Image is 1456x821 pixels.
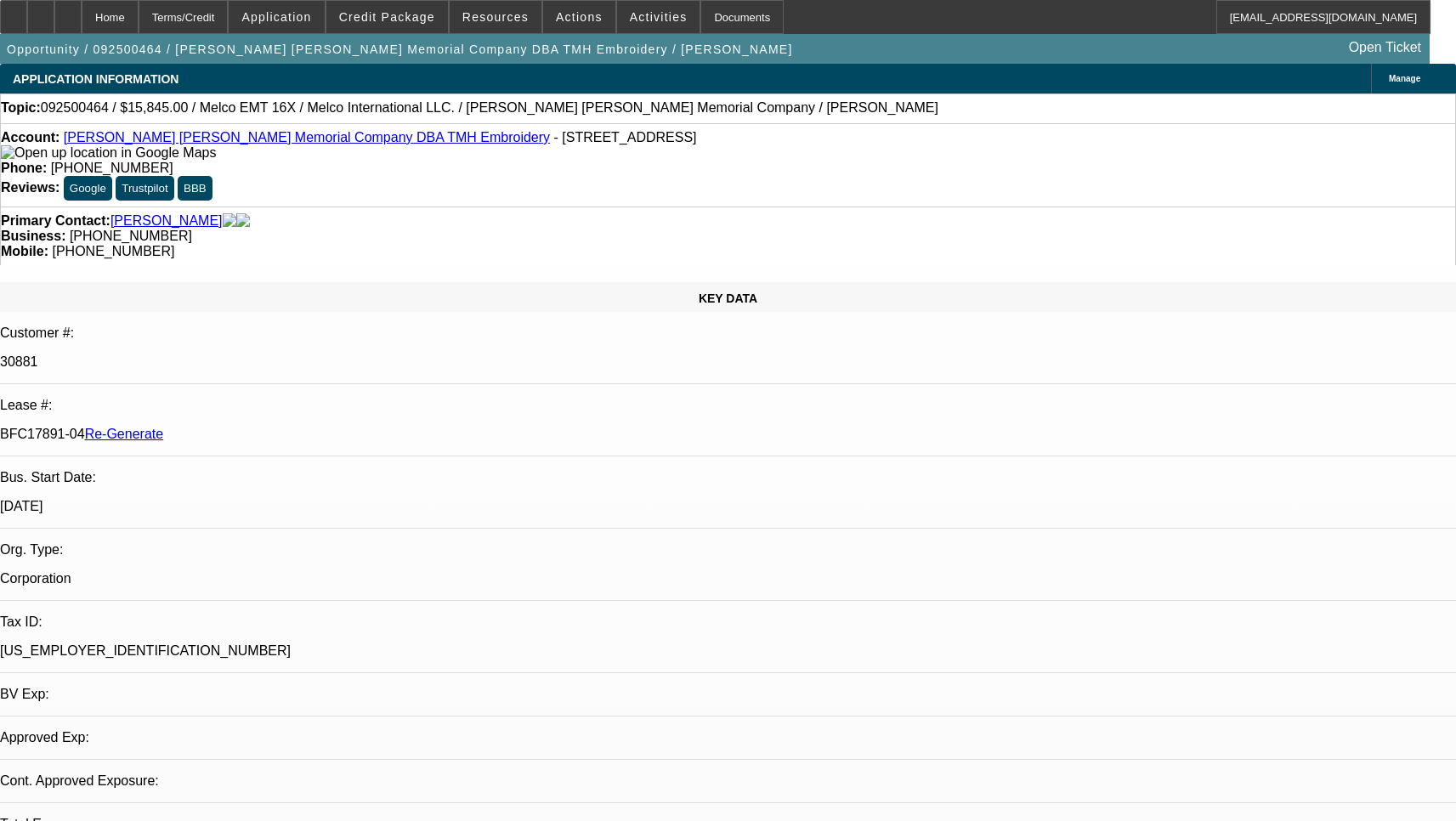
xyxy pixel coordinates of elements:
[178,176,212,201] button: BBB
[556,10,603,24] span: Actions
[7,42,793,56] span: Opportunity / 092500464 / [PERSON_NAME] [PERSON_NAME] Memorial Company DBA TMH Embroidery / [PERS...
[116,176,173,201] button: Trustpilot
[450,1,541,33] button: Resources
[339,10,435,24] span: Credit Package
[51,161,173,175] span: [PHONE_NUMBER]
[617,1,700,33] button: Activities
[70,229,192,243] span: [PHONE_NUMBER]
[630,10,688,24] span: Activities
[1,145,216,161] img: Open up location in Google Maps
[64,176,112,201] button: Google
[1389,74,1420,83] span: Manage
[1,145,216,160] a: View Google Maps
[241,10,311,24] span: Application
[64,130,550,144] a: [PERSON_NAME] [PERSON_NAME] Memorial Company DBA TMH Embroidery
[1,229,65,243] strong: Business:
[1342,33,1428,62] a: Open Ticket
[1,213,110,229] strong: Primary Contact:
[41,100,938,116] span: 092500464 / $15,845.00 / Melco EMT 16X / Melco International LLC. / [PERSON_NAME] [PERSON_NAME] M...
[543,1,615,33] button: Actions
[462,10,529,24] span: Resources
[223,213,236,229] img: facebook-icon.png
[1,180,59,195] strong: Reviews:
[1,100,41,116] strong: Topic:
[1,161,47,175] strong: Phone:
[52,244,174,258] span: [PHONE_NUMBER]
[110,213,223,229] a: [PERSON_NAME]
[554,130,697,144] span: - [STREET_ADDRESS]
[236,213,250,229] img: linkedin-icon.png
[699,292,757,305] span: KEY DATA
[229,1,324,33] button: Application
[13,72,178,86] span: APPLICATION INFORMATION
[326,1,448,33] button: Credit Package
[1,130,59,144] strong: Account:
[85,427,164,441] a: Re-Generate
[1,244,48,258] strong: Mobile:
